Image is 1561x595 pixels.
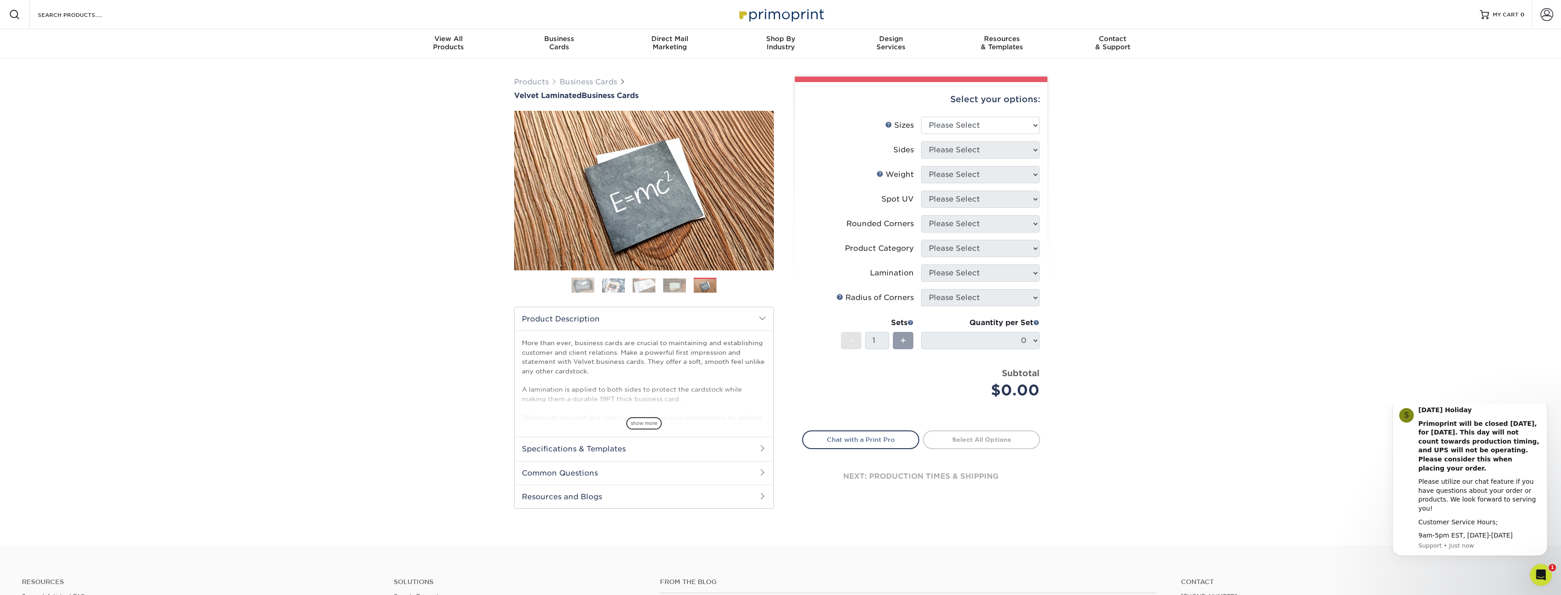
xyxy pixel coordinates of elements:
span: show more [626,417,662,429]
div: Sides [893,145,914,155]
div: Sets [841,317,914,328]
img: Velvet Laminated 05 [514,101,774,280]
a: BusinessCards [504,29,614,58]
img: Business Cards 03 [633,278,655,292]
div: Radius of Corners [836,292,914,303]
a: Resources& Templates [947,29,1057,58]
a: Select All Options [923,430,1040,449]
div: Rounded Corners [846,218,914,229]
div: next: production times & shipping [802,449,1040,504]
p: More than ever, business cards are crucial to maintaining and establishing customer and client re... [522,338,766,487]
a: Contact [1181,578,1539,586]
div: 9am-5pm EST, [DATE]-[DATE] [40,127,162,136]
div: Quantity per Set [921,317,1040,328]
iframe: Intercom live chat [1530,564,1552,586]
a: Contact& Support [1057,29,1168,58]
b: Primoprint will be closed [DATE], for [DATE]. This day will not count towards production timing, ... [40,16,160,68]
div: Cards [504,35,614,51]
h4: From the Blog [660,578,1156,586]
span: 1 [1549,564,1556,571]
div: Weight [876,169,914,180]
h2: Common Questions [515,461,773,485]
a: Shop ByIndustry [725,29,836,58]
p: Message from Support, sent Just now [40,138,162,146]
span: Direct Mail [614,35,725,43]
a: Direct MailMarketing [614,29,725,58]
div: Message content [40,2,162,136]
img: Primoprint [735,5,826,24]
div: Industry [725,35,836,51]
span: Contact [1057,35,1168,43]
img: Business Cards 01 [572,274,594,297]
b: [DATE] Holiday [40,2,93,10]
div: Lamination [870,268,914,279]
h1: Business Cards [514,91,774,100]
img: Business Cards 04 [663,278,686,292]
span: MY CART [1493,11,1519,19]
div: Please utilize our chat feature if you have questions about your order or products. We look forwa... [40,73,162,109]
h4: Solutions [394,578,646,586]
iframe: Intercom notifications message [1379,404,1561,570]
div: Products [393,35,504,51]
div: Select your options: [802,82,1040,117]
a: View AllProducts [393,29,504,58]
img: Business Cards 05 [694,278,716,294]
div: Product Category [845,243,914,254]
strong: Subtotal [1002,368,1040,378]
span: + [900,334,906,347]
span: Business [504,35,614,43]
h4: Resources [22,578,380,586]
a: Chat with a Print Pro [802,430,919,449]
div: Customer Service Hours; [40,114,162,123]
div: & Templates [947,35,1057,51]
span: - [849,334,853,347]
span: 0 [1520,11,1525,18]
img: Business Cards 02 [602,278,625,292]
span: View All [393,35,504,43]
a: Business Cards [560,78,617,86]
input: SEARCH PRODUCTS..... [37,9,126,20]
a: DesignServices [836,29,947,58]
div: Profile image for Support [21,4,35,19]
span: Design [836,35,947,43]
iframe: Google Customer Reviews [2,567,77,592]
div: Sizes [885,120,914,131]
h2: Product Description [515,307,773,331]
span: Velvet Laminated [514,91,582,100]
span: Resources [947,35,1057,43]
div: Spot UV [881,194,914,205]
span: Shop By [725,35,836,43]
h2: Specifications & Templates [515,437,773,460]
div: Services [836,35,947,51]
div: Marketing [614,35,725,51]
div: & Support [1057,35,1168,51]
a: Products [514,78,549,86]
h2: Resources and Blogs [515,485,773,508]
a: Velvet LaminatedBusiness Cards [514,91,774,100]
div: $0.00 [928,379,1040,401]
